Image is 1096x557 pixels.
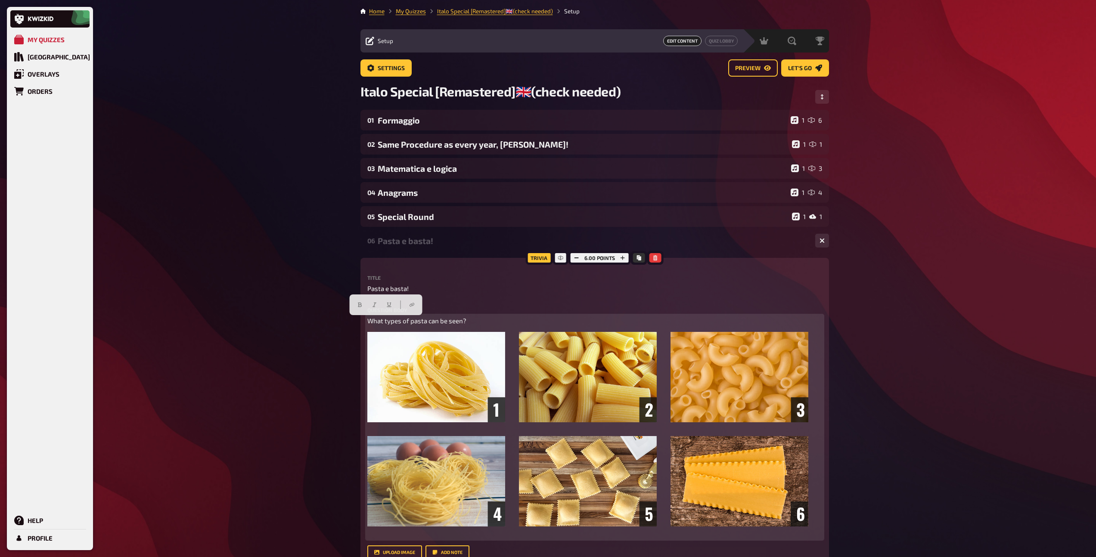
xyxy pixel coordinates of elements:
div: Anagrams [378,188,787,198]
div: 6 [808,116,822,124]
div: 1 [792,213,806,220]
a: Edit Content [663,36,702,46]
div: Same Procedure as every year, [PERSON_NAME]! [378,139,789,149]
a: My Quizzes [10,31,90,48]
li: Home [369,7,385,15]
div: Profile [28,534,53,542]
li: My Quizzes [385,7,426,15]
div: Overlays [28,70,59,78]
div: 1 [791,189,804,196]
button: Copy [633,253,645,263]
a: Home [369,8,385,15]
div: 6.00 points [568,251,631,265]
a: Italo Special [Remastered]🇬🇧​(check needed) [437,8,553,15]
button: Quiz Lobby [705,36,738,46]
button: Preview [728,59,778,77]
div: 03 [367,164,374,172]
div: Matematica e logica [378,164,788,173]
div: Help [28,517,43,524]
div: 3 [808,164,822,172]
li: Setup [553,7,580,15]
span: Settings [378,65,405,71]
div: Orders [28,87,53,95]
div: 05 [367,213,374,220]
li: Italo Special [Remastered]🇬🇧​(check needed) [426,7,553,15]
span: Pasta e basta! [367,284,409,294]
span: Setup [378,37,393,44]
button: Change Order [815,90,829,104]
div: Pasta e basta! [378,236,808,246]
div: Special Round [378,212,789,222]
span: Italo Special [Remastered]🇬🇧​(check needed) [360,84,621,99]
div: Trivia [525,251,553,265]
a: Overlays [10,65,90,83]
span: Let's go [788,65,812,71]
div: 1 [791,116,804,124]
a: [GEOGRAPHIC_DATA] [10,48,90,65]
a: Orders [10,83,90,100]
label: Question body [367,307,822,313]
div: 01 [367,116,374,124]
a: Profile [10,529,90,547]
a: Help [10,512,90,529]
div: Formaggio [378,115,787,125]
button: Settings [360,59,412,77]
div: 4 [808,189,822,196]
div: 02 [367,140,374,148]
div: [GEOGRAPHIC_DATA] [28,53,90,61]
label: Title [367,275,822,280]
a: My Quizzes [396,8,426,15]
div: 04 [367,189,374,196]
button: Let's go [781,59,829,77]
span: What types of pasta can be seen? [367,317,466,325]
div: 1 [809,213,822,220]
img: Flags (4) [367,332,808,526]
div: 1 [792,140,806,148]
div: 1 [809,140,822,148]
div: My Quizzes [28,36,65,43]
div: 06 [367,237,374,244]
span: Preview [735,65,761,71]
div: 1 [791,164,805,172]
